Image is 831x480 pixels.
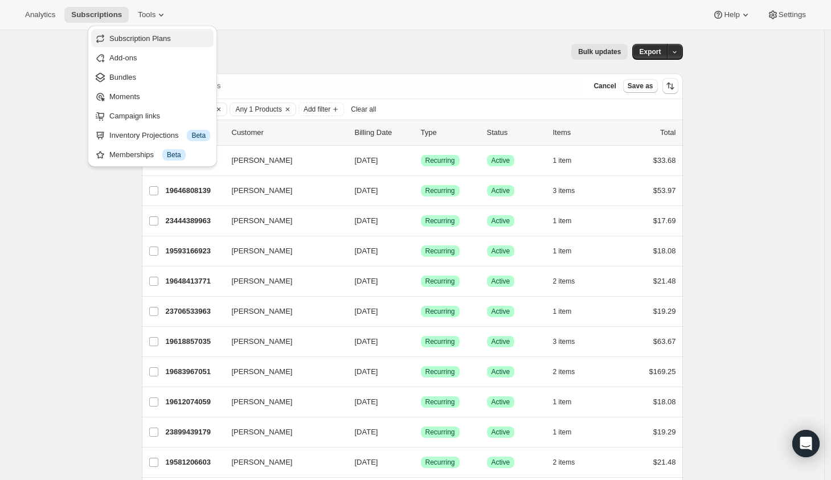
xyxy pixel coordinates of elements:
span: Active [492,367,510,376]
span: $19.29 [653,307,676,315]
button: Memberships [91,145,214,163]
span: Recurring [425,307,455,316]
button: [PERSON_NAME] [225,242,339,260]
button: 1 item [553,303,584,319]
span: 1 item [553,156,572,165]
div: Memberships [109,149,210,161]
span: Bulk updates [578,47,621,56]
span: Any 1 Products [236,105,282,114]
p: 19618857035 [166,336,223,347]
div: Open Intercom Messenger [792,430,820,457]
span: Analytics [25,10,55,19]
button: Campaign links [91,106,214,125]
span: 2 items [553,367,575,376]
button: [PERSON_NAME] [225,393,339,411]
span: Save as [628,81,653,91]
button: 2 items [553,273,588,289]
span: [DATE] [355,216,378,225]
button: Moments [91,87,214,105]
span: 1 item [553,428,572,437]
span: Recurring [425,156,455,165]
p: 23444389963 [166,215,223,227]
span: Active [492,428,510,437]
span: Beta [191,131,206,140]
button: Tools [131,7,174,23]
span: $169.25 [649,367,676,376]
span: Recurring [425,367,455,376]
span: [PERSON_NAME] [232,245,293,257]
button: 1 item [553,153,584,169]
button: [PERSON_NAME] [225,302,339,321]
span: $21.48 [653,458,676,466]
button: Clear all [346,102,380,116]
button: Bundles [91,68,214,86]
span: Cancel [593,81,616,91]
button: Cancel [589,79,620,93]
div: 19612074059[PERSON_NAME][DATE]SuccessRecurringSuccessActive1 item$18.08 [166,394,676,410]
span: Subscriptions [71,10,122,19]
span: $18.08 [653,397,676,406]
button: 2 items [553,364,588,380]
span: Export [639,47,661,56]
p: 19581206603 [166,457,223,468]
span: Help [724,10,739,19]
span: Active [492,458,510,467]
button: [PERSON_NAME] [225,212,339,230]
span: $19.29 [653,428,676,436]
span: Beta [167,150,181,159]
span: Recurring [425,247,455,256]
button: Sort the results [662,78,678,94]
button: 3 items [553,334,588,350]
span: [PERSON_NAME] [232,276,293,287]
span: [DATE] [355,186,378,195]
span: [PERSON_NAME] [232,366,293,378]
p: 23899439179 [166,426,223,438]
span: [DATE] [355,277,378,285]
span: 2 items [553,277,575,286]
span: $18.08 [653,247,676,255]
span: 1 item [553,307,572,316]
div: 19639009355[PERSON_NAME][DATE]SuccessRecurringSuccessActive1 item$33.68 [166,153,676,169]
button: [PERSON_NAME] [225,423,339,441]
button: Add-ons [91,48,214,67]
button: [PERSON_NAME] [225,453,339,471]
p: 19648413771 [166,276,223,287]
button: Save as [623,79,658,93]
span: Active [492,156,510,165]
button: Help [706,7,758,23]
span: Recurring [425,216,455,225]
button: [PERSON_NAME] [225,182,339,200]
div: 19683967051[PERSON_NAME][DATE]SuccessRecurringSuccessActive2 items$169.25 [166,364,676,380]
span: $21.48 [653,277,676,285]
div: 19581206603[PERSON_NAME][DATE]SuccessRecurringSuccessActive2 items$21.48 [166,454,676,470]
p: 19593166923 [166,245,223,257]
span: [PERSON_NAME] [232,306,293,317]
span: $53.97 [653,186,676,195]
span: Recurring [425,428,455,437]
span: [PERSON_NAME] [232,336,293,347]
span: Campaign links [109,112,160,120]
button: Subscriptions [64,7,129,23]
span: [PERSON_NAME] [232,185,293,196]
span: [DATE] [355,337,378,346]
span: Tools [138,10,155,19]
span: Recurring [425,186,455,195]
button: 1 item [553,243,584,259]
button: [PERSON_NAME] [225,151,339,170]
div: 19593166923[PERSON_NAME][DATE]SuccessRecurringSuccessActive1 item$18.08 [166,243,676,259]
span: [PERSON_NAME] [232,215,293,227]
span: Recurring [425,277,455,286]
div: IDCustomerBilling DateTypeStatusItemsTotal [166,127,676,138]
div: 23444389963[PERSON_NAME][DATE]SuccessRecurringSuccessActive1 item$17.69 [166,213,676,229]
button: Any 1 Products [230,103,282,116]
span: Clear all [351,105,376,114]
div: 23899439179[PERSON_NAME][DATE]SuccessRecurringSuccessActive1 item$19.29 [166,424,676,440]
p: 19612074059 [166,396,223,408]
span: Moments [109,92,140,101]
span: [DATE] [355,156,378,165]
span: Active [492,337,510,346]
span: 2 items [553,458,575,467]
div: 19648413771[PERSON_NAME][DATE]SuccessRecurringSuccessActive2 items$21.48 [166,273,676,289]
span: Bundles [109,73,136,81]
span: 3 items [553,186,575,195]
